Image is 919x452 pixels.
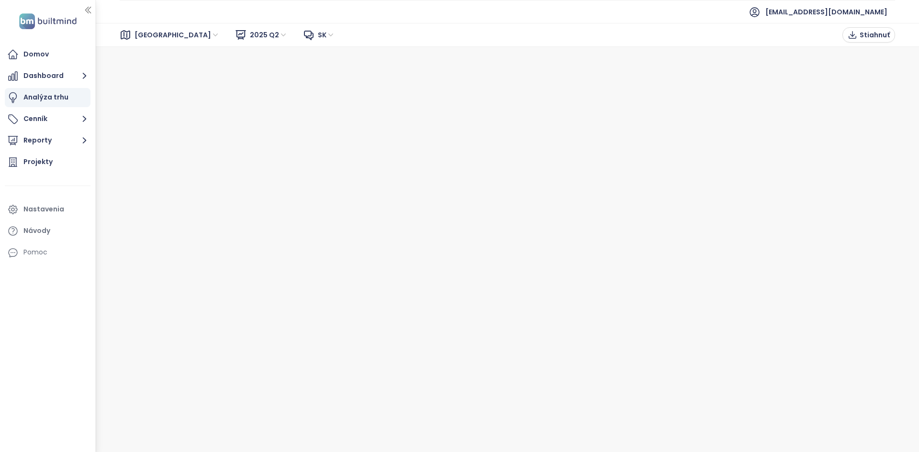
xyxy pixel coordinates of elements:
span: Bratislava [134,28,220,42]
div: Návody [23,225,50,237]
a: Návody [5,221,90,241]
span: Stiahnuť [860,30,890,40]
span: [EMAIL_ADDRESS][DOMAIN_NAME] [765,0,887,23]
a: Domov [5,45,90,64]
div: Nastavenia [23,203,64,215]
button: Reporty [5,131,90,150]
span: sk [318,28,335,42]
div: Domov [23,48,49,60]
div: Projekty [23,156,53,168]
div: Analýza trhu [23,91,68,103]
span: 2025 Q2 [250,28,288,42]
div: Pomoc [5,243,90,262]
a: Projekty [5,153,90,172]
button: Cenník [5,110,90,129]
button: Dashboard [5,66,90,86]
img: logo [16,11,79,31]
a: Analýza trhu [5,88,90,107]
a: Nastavenia [5,200,90,219]
button: Stiahnuť [842,27,895,43]
div: Pomoc [23,246,47,258]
